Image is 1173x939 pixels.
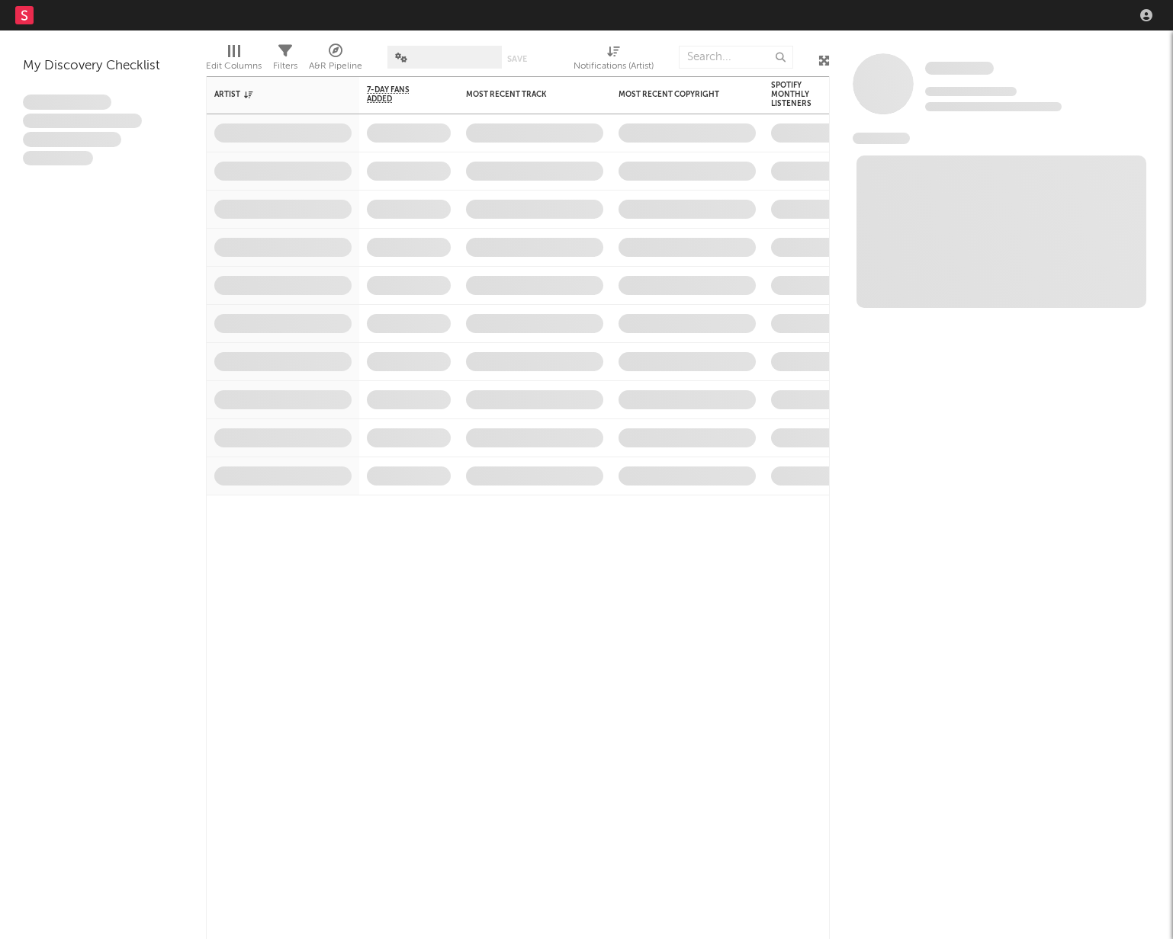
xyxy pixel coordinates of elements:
[925,62,994,75] span: Some Artist
[466,90,580,99] div: Most Recent Track
[925,87,1017,96] span: Tracking Since: [DATE]
[23,132,121,147] span: Praesent ac interdum
[23,95,111,110] span: Lorem ipsum dolor
[273,38,297,82] div: Filters
[273,57,297,75] div: Filters
[367,85,428,104] span: 7-Day Fans Added
[925,61,994,76] a: Some Artist
[23,151,93,166] span: Aliquam viverra
[574,38,654,82] div: Notifications (Artist)
[206,57,262,75] div: Edit Columns
[574,57,654,75] div: Notifications (Artist)
[214,90,329,99] div: Artist
[23,57,183,75] div: My Discovery Checklist
[771,81,824,108] div: Spotify Monthly Listeners
[853,133,910,144] span: News Feed
[206,38,262,82] div: Edit Columns
[309,57,362,75] div: A&R Pipeline
[925,102,1062,111] span: 0 fans last week
[619,90,733,99] div: Most Recent Copyright
[23,114,142,129] span: Integer aliquet in purus et
[679,46,793,69] input: Search...
[309,38,362,82] div: A&R Pipeline
[507,55,527,63] button: Save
